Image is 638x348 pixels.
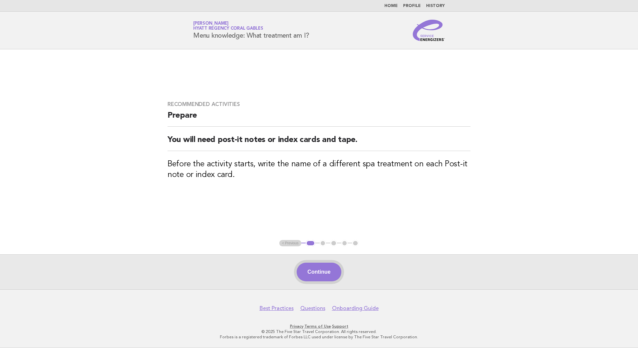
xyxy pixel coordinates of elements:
[426,4,445,8] a: History
[168,135,470,151] h2: You will need post-it notes or index cards and tape.
[403,4,421,8] a: Profile
[168,110,470,127] h2: Prepare
[300,305,325,312] a: Questions
[193,27,263,31] span: Hyatt Regency Coral Gables
[168,159,470,180] h3: Before the activity starts, write the name of a different spa treatment on each Post-it note or i...
[332,305,379,312] a: Onboarding Guide
[384,4,398,8] a: Home
[115,324,523,329] p: · ·
[332,324,348,329] a: Support
[306,240,315,247] button: 1
[297,263,341,281] button: Continue
[115,329,523,334] p: © 2025 The Five Star Travel Corporation. All rights reserved.
[168,101,470,108] h3: Recommended activities
[260,305,294,312] a: Best Practices
[115,334,523,340] p: Forbes is a registered trademark of Forbes LLC used under license by The Five Star Travel Corpora...
[413,20,445,41] img: Service Energizers
[193,22,309,39] h1: Menu knowledge: What treatment am I?
[304,324,331,329] a: Terms of Use
[290,324,303,329] a: Privacy
[193,21,263,31] a: [PERSON_NAME]Hyatt Regency Coral Gables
